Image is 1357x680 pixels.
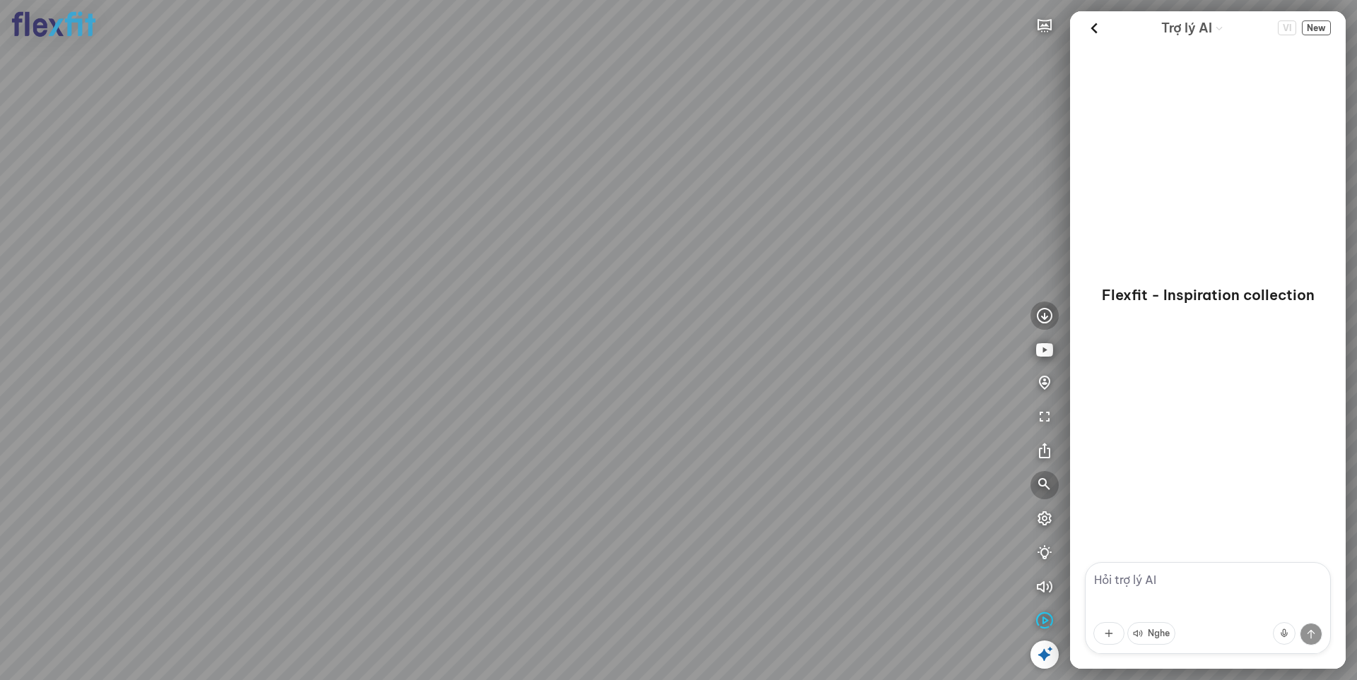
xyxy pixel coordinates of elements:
[11,11,96,37] img: logo
[1102,285,1315,305] p: Flexfit - Inspiration collection
[1161,18,1212,38] span: Trợ lý AI
[1302,20,1331,35] span: New
[1302,20,1331,35] button: New Chat
[1278,20,1296,35] button: Change language
[1036,341,1053,358] img: type_play_youtu_JP263CW4DU43.svg
[1161,17,1223,39] div: AI Guide options
[1127,622,1175,645] button: Nghe
[1278,20,1296,35] span: VI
